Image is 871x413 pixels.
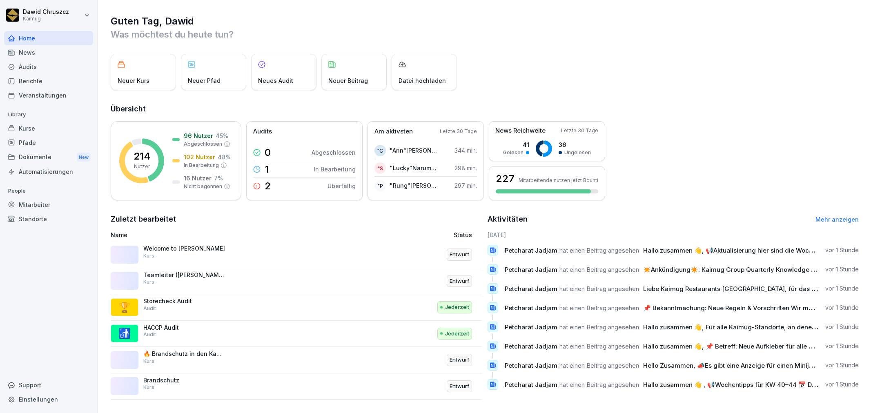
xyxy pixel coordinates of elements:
[488,231,859,239] h6: [DATE]
[184,174,212,182] p: 16 Nutzer
[143,357,154,365] p: Kurs
[184,162,219,169] p: In Bearbeitung
[4,198,93,212] a: Mitarbeiter
[4,121,93,135] div: Kurse
[312,148,356,157] p: Abgeschlossen
[118,326,131,341] p: 🚮
[4,164,93,179] a: Automatisierungen
[374,162,386,174] div: "S
[111,103,859,115] h2: Übersicht
[4,135,93,150] a: Pfade
[111,347,482,373] a: 🔥 Brandschutz in den KantinenKursEntwurf
[265,164,269,174] p: 1
[4,88,93,102] div: Veranstaltungen
[559,246,639,254] span: hat einen Beitrag angesehen
[559,266,639,273] span: hat einen Beitrag angesehen
[214,174,223,182] p: 7 %
[314,165,356,173] p: In Bearbeitung
[77,153,91,162] div: New
[4,31,93,45] a: Home
[4,150,93,165] div: Dokumente
[390,146,437,155] p: "Ann"[PERSON_NAME]
[450,356,469,364] p: Entwurf
[143,331,156,338] p: Audit
[143,324,225,331] p: HACCP Audit
[134,163,150,170] p: Nutzer
[825,342,859,350] p: vor 1 Stunde
[143,377,225,384] p: Brandschutz
[505,323,557,331] span: Petcharat Jadjam
[111,268,482,295] a: Teamleiter ([PERSON_NAME])KursEntwurf
[265,148,271,158] p: 0
[505,362,557,369] span: Petcharat Jadjam
[825,361,859,369] p: vor 1 Stunde
[825,323,859,331] p: vor 1 Stunde
[118,76,149,85] p: Neuer Kurs
[559,381,639,389] span: hat einen Beitrag angesehen
[559,140,591,149] p: 36
[4,60,93,74] a: Audits
[111,28,859,41] p: Was möchtest du heute tun?
[143,245,225,252] p: Welcome to [PERSON_NAME]
[4,378,93,392] div: Support
[218,153,231,161] p: 48 %
[4,392,93,406] div: Einstellungen
[505,304,557,312] span: Petcharat Jadjam
[445,330,469,338] p: Jederzeit
[258,76,293,85] p: Neues Audit
[503,149,523,156] p: Gelesen
[143,384,154,391] p: Kurs
[825,284,859,293] p: vor 1 Stunde
[390,164,437,172] p: "Lucky"Narumon Sugdee
[143,350,225,357] p: 🔥 Brandschutz in den Kantinen
[143,278,154,286] p: Kurs
[454,231,472,239] p: Status
[454,164,477,172] p: 298 min.
[559,323,639,331] span: hat einen Beitrag angesehen
[374,145,386,156] div: "C
[505,266,557,273] span: Petcharat Jadjam
[505,342,557,350] span: Petcharat Jadjam
[143,305,156,312] p: Audit
[399,76,446,85] p: Datei hochladen
[503,140,529,149] p: 41
[184,153,215,161] p: 102 Nutzer
[559,304,639,312] span: hat einen Beitrag angesehen
[188,76,221,85] p: Neuer Pfad
[561,127,598,134] p: Letzte 30 Tage
[265,181,271,191] p: 2
[23,9,69,16] p: Dawid Chruszcz
[454,181,477,190] p: 297 min.
[143,271,225,279] p: Teamleiter ([PERSON_NAME])
[327,182,356,190] p: Überfällig
[4,212,93,226] a: Standorte
[111,242,482,268] a: Welcome to [PERSON_NAME]KursEntwurf
[23,16,69,22] p: Kaimug
[374,127,413,136] p: Am aktivsten
[4,108,93,121] p: Library
[4,184,93,198] p: People
[184,183,222,190] p: Nicht begonnen
[4,74,93,88] a: Berichte
[559,285,639,293] span: hat einen Beitrag angesehen
[253,127,272,136] p: Audits
[450,251,469,259] p: Entwurf
[143,298,225,305] p: Storecheck Audit
[143,252,154,260] p: Kurs
[445,303,469,311] p: Jederzeit
[564,149,591,156] p: Ungelesen
[454,146,477,155] p: 344 min.
[134,151,150,161] p: 214
[111,15,859,28] h1: Guten Tag, Dawid
[519,177,598,183] p: Mitarbeitende nutzen jetzt Bounti
[4,45,93,60] div: News
[496,172,515,186] h3: 227
[559,362,639,369] span: hat einen Beitrag angesehen
[111,321,482,347] a: 🚮HACCP AuditAuditJederzeit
